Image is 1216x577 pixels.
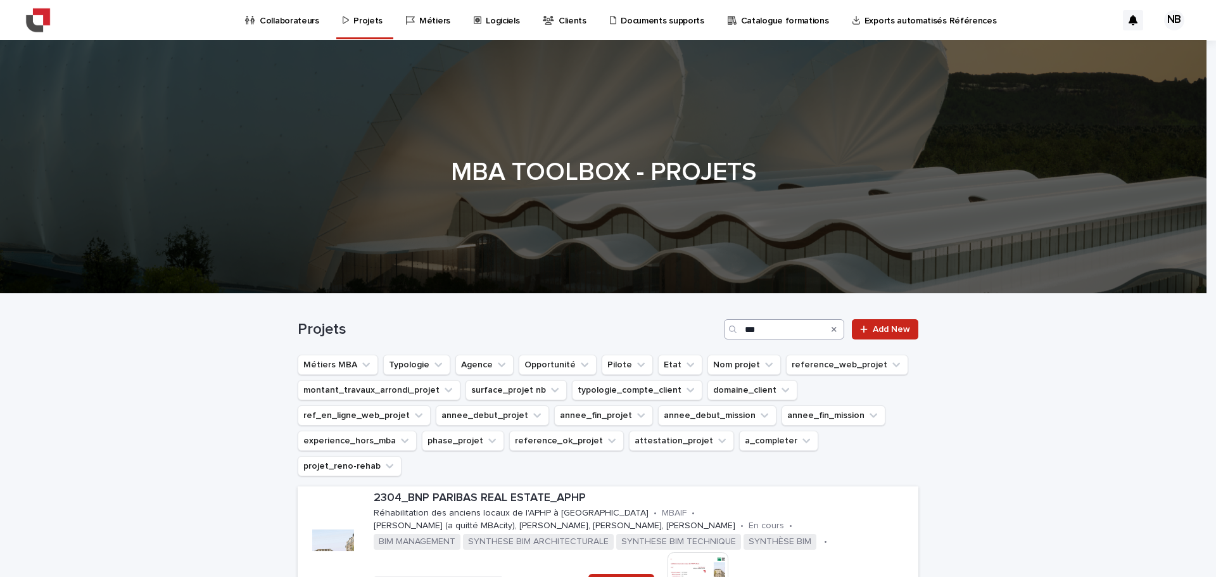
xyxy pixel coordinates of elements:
[707,380,797,400] button: domaine_client
[509,431,624,451] button: reference_ok_projet
[374,491,913,505] p: 2304_BNP PARIBAS REAL ESTATE_APHP
[654,508,657,519] p: •
[25,8,51,33] img: YiAiwBLRm2aPEWe5IFcA
[374,521,735,531] p: [PERSON_NAME] (a quitté MBAcity), [PERSON_NAME], [PERSON_NAME], [PERSON_NAME]
[298,405,431,426] button: ref_en_ligne_web_projet
[298,456,402,476] button: projet_reno-rehab
[744,534,816,550] span: SYNTHÈSE BIM
[602,355,653,375] button: Pilote
[616,534,741,550] span: SYNTHESE BIM TECHNIQUE
[658,355,702,375] button: Etat
[629,431,734,451] button: attestation_projet
[519,355,597,375] button: Opportunité
[572,380,702,400] button: typologie_compte_client
[662,508,687,519] p: MBAIF
[374,508,649,519] p: Réhabilitation des anciens locaux de l'APHP à [GEOGRAPHIC_DATA]
[374,534,460,550] span: BIM MANAGEMENT
[658,405,776,426] button: annee_debut_mission
[293,157,914,187] h1: MBA TOOLBOX - PROJETS
[298,320,719,339] h1: Projets
[1164,10,1184,30] div: NB
[873,325,910,334] span: Add New
[786,355,908,375] button: reference_web_projet
[463,534,614,550] span: SYNTHESE BIM ARCHITECTURALE
[436,405,549,426] button: annee_debut_projet
[789,521,792,531] p: •
[692,508,695,519] p: •
[554,405,653,426] button: annee_fin_projet
[707,355,781,375] button: Nom projet
[724,319,844,339] input: Search
[740,521,744,531] p: •
[465,380,567,400] button: surface_projet nb
[455,355,514,375] button: Agence
[298,355,378,375] button: Métiers MBA
[739,431,818,451] button: a_completer
[383,355,450,375] button: Typologie
[852,319,918,339] a: Add New
[298,431,417,451] button: experience_hors_mba
[749,521,784,531] p: En cours
[824,536,827,547] p: •
[298,380,460,400] button: montant_travaux_arrondi_projet
[782,405,885,426] button: annee_fin_mission
[422,431,504,451] button: phase_projet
